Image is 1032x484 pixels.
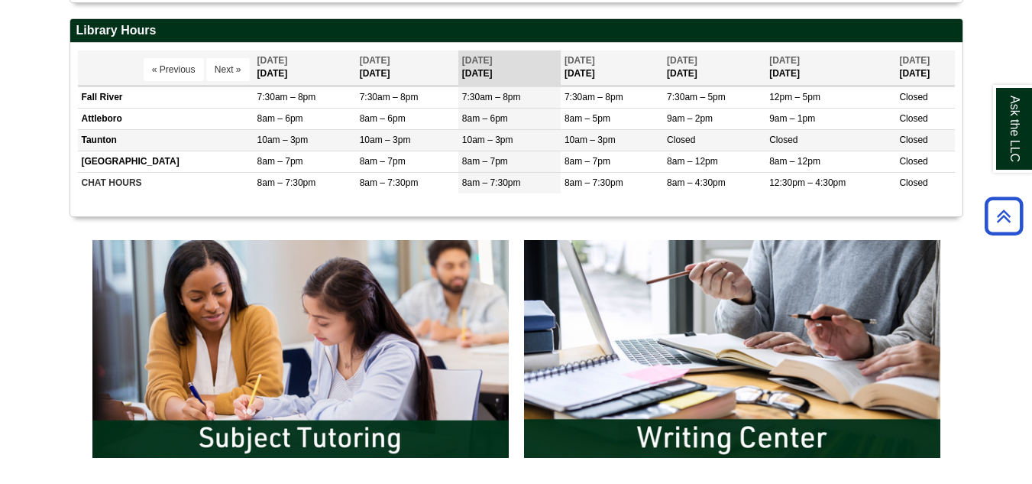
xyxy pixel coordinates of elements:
[462,177,521,188] span: 8am – 7:30pm
[561,50,663,85] th: [DATE]
[565,92,623,102] span: 7:30am – 8pm
[565,55,595,66] span: [DATE]
[356,50,458,85] th: [DATE]
[899,113,927,124] span: Closed
[663,50,765,85] th: [DATE]
[257,55,288,66] span: [DATE]
[667,92,726,102] span: 7:30am – 5pm
[78,151,254,173] td: [GEOGRAPHIC_DATA]
[462,113,508,124] span: 8am – 6pm
[78,108,254,129] td: Attleboro
[70,19,962,43] h2: Library Hours
[360,113,406,124] span: 8am – 6pm
[565,156,610,167] span: 8am – 7pm
[769,177,846,188] span: 12:30pm – 4:30pm
[769,135,797,145] span: Closed
[257,156,303,167] span: 8am – 7pm
[769,92,820,102] span: 12pm – 5pm
[144,58,204,81] button: « Previous
[979,206,1028,226] a: Back to Top
[899,55,930,66] span: [DATE]
[899,177,927,188] span: Closed
[257,177,316,188] span: 8am – 7:30pm
[85,232,948,472] div: slideshow
[667,135,695,145] span: Closed
[667,55,697,66] span: [DATE]
[667,156,718,167] span: 8am – 12pm
[462,156,508,167] span: 8am – 7pm
[458,50,561,85] th: [DATE]
[565,177,623,188] span: 8am – 7:30pm
[895,50,954,85] th: [DATE]
[462,135,513,145] span: 10am – 3pm
[360,135,411,145] span: 10am – 3pm
[565,135,616,145] span: 10am – 3pm
[899,92,927,102] span: Closed
[360,156,406,167] span: 8am – 7pm
[462,92,521,102] span: 7:30am – 8pm
[257,135,309,145] span: 10am – 3pm
[899,135,927,145] span: Closed
[765,50,895,85] th: [DATE]
[85,232,516,465] img: Subject Tutoring Information
[360,177,419,188] span: 8am – 7:30pm
[254,50,356,85] th: [DATE]
[769,55,800,66] span: [DATE]
[78,173,254,194] td: CHAT HOURS
[769,156,820,167] span: 8am – 12pm
[899,156,927,167] span: Closed
[516,232,948,465] img: Writing Center Information
[257,113,303,124] span: 8am – 6pm
[360,92,419,102] span: 7:30am – 8pm
[565,113,610,124] span: 8am – 5pm
[360,55,390,66] span: [DATE]
[78,86,254,108] td: Fall River
[206,58,250,81] button: Next »
[769,113,815,124] span: 9am – 1pm
[78,129,254,151] td: Taunton
[667,177,726,188] span: 8am – 4:30pm
[462,55,493,66] span: [DATE]
[667,113,713,124] span: 9am – 2pm
[257,92,316,102] span: 7:30am – 8pm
